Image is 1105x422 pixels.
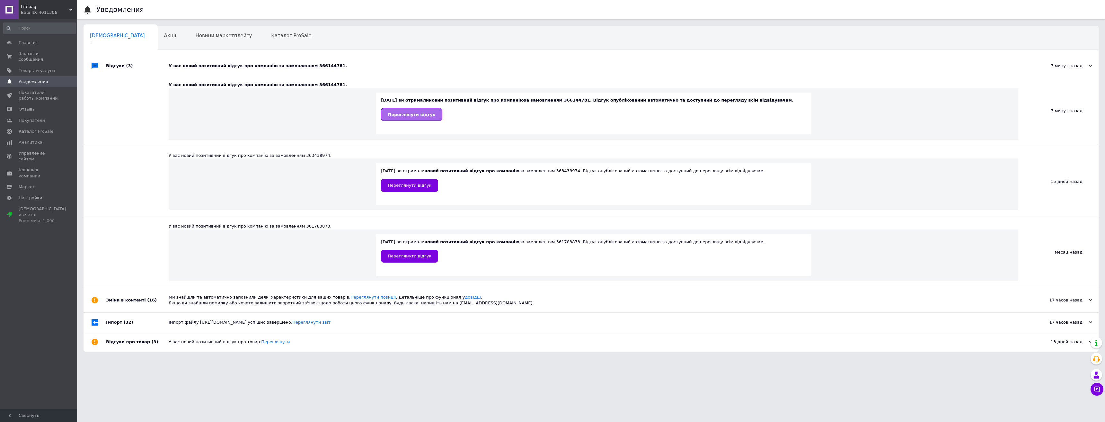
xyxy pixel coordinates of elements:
div: Ми знайшли та автоматично заповнили деякі характеристики для ваших товарів. . Детальніше про функ... [169,294,1028,306]
div: 15 дней назад [1018,146,1099,217]
div: Відгуки про товар [106,332,169,352]
a: Переглянути позиції [350,295,396,300]
div: Відгуки [106,56,169,76]
div: Імпорт [106,313,169,332]
div: [DATE] ви отримали за замовленням 363438974. Відгук опублікований автоматично та доступний до пер... [381,168,806,192]
span: (32) [124,320,133,325]
span: Новини маркетплейсу [195,33,252,39]
div: Ваш ID: 4011306 [21,10,77,15]
span: Переглянути відгук [388,183,431,188]
div: месяц назад [1018,217,1099,287]
span: Каталог ProSale [271,33,311,39]
div: 7 минут назад [1018,76,1099,146]
span: Уведомления [19,79,48,85]
span: Переглянути відгук [388,112,435,117]
div: [DATE] ви отримали за замовленням 366144781. Відгук опублікований автоматично та доступний до пер... [381,97,806,121]
span: Отзывы [19,106,36,112]
span: 1 [90,40,145,45]
span: Главная [19,40,37,46]
span: Переглянути відгук [388,254,431,258]
a: довідці [465,295,481,300]
div: [DATE] ви отримали за замовленням 361783873. Відгук опублікований автоматично та доступний до пер... [381,239,806,263]
span: Акції [164,33,176,39]
span: Заказы и сообщения [19,51,59,62]
span: Кошелек компании [19,167,59,179]
div: Prom микс 1 000 [19,218,66,224]
div: Зміни в контенті [106,288,169,312]
div: Імпорт файлу [URL][DOMAIN_NAME] успішно завершено. [169,319,1028,325]
span: Настройки [19,195,42,201]
b: новий позитивний відгук про компанію [424,168,519,173]
div: 7 минут назад [1028,63,1092,69]
div: 13 дней назад [1028,339,1092,345]
h1: Уведомления [96,6,144,13]
a: Переглянути відгук [381,250,438,263]
span: Товары и услуги [19,68,55,74]
span: Покупатели [19,118,45,123]
span: Аналитика [19,139,42,145]
span: [DEMOGRAPHIC_DATA] и счета [19,206,66,224]
span: Маркет [19,184,35,190]
div: У вас новий позитивний відгук про компанію за замовленням 366144781. [169,82,1018,88]
div: У вас новий позитивний відгук про компанію за замовленням 361783873. [169,223,1018,229]
input: Поиск [3,22,76,34]
a: Переглянути звіт [292,320,331,325]
span: [DEMOGRAPHIC_DATA] [90,33,145,39]
span: (3) [126,63,133,68]
a: Переглянути відгук [381,108,442,121]
button: Чат с покупателем [1091,383,1103,396]
a: Переглянути [261,339,290,344]
div: 17 часов назад [1028,297,1092,303]
a: Переглянути відгук [381,179,438,192]
div: У вас новий позитивний відгук про компанію за замовленням 363438974. [169,153,1018,158]
div: У вас новий позитивний відгук про компанію за замовленням 366144781. [169,63,1028,69]
span: Каталог ProSale [19,129,53,134]
b: новий позитивний відгук про компанію [424,239,519,244]
div: У вас новий позитивний відгук про товар. [169,339,1028,345]
b: новий позитивний відгук про компанію [429,98,524,103]
span: Управление сайтом [19,150,59,162]
span: Показатели работы компании [19,90,59,101]
span: (16) [147,298,157,302]
span: Lifebag [21,4,69,10]
span: (3) [152,339,158,344]
div: 17 часов назад [1028,319,1092,325]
